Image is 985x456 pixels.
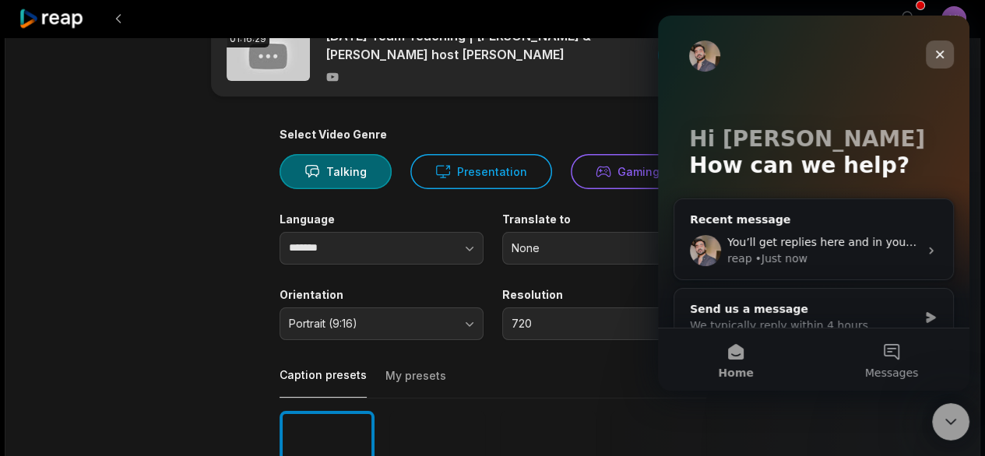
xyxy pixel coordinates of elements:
[325,26,594,64] p: [DATE] Team Teaching | [PERSON_NAME] & [PERSON_NAME] host [PERSON_NAME]
[502,212,706,226] label: Translate to
[502,232,706,265] button: None
[207,352,261,363] span: Messages
[280,212,484,226] label: Language
[280,367,367,398] button: Caption presets
[16,272,296,331] div: Send us a messageWe typically reply within 4 hours
[289,317,452,331] span: Portrait (9:16)
[280,154,392,189] button: Talking
[512,317,675,331] span: 720
[227,30,269,47] div: 01:16:29
[280,128,706,142] div: Select Video Genre
[69,220,712,233] span: You’ll get replies here and in your email: ✉️ [EMAIL_ADDRESS][DOMAIN_NAME] Our usual reply time 🕒...
[268,25,296,53] div: Close
[512,241,675,255] span: None
[156,313,311,375] button: Messages
[32,286,260,302] div: Send us a message
[502,307,706,340] button: 720
[280,288,484,302] label: Orientation
[385,368,446,398] button: My presets
[571,154,684,189] button: Gaming
[97,235,150,251] div: • Just now
[60,352,95,363] span: Home
[32,302,260,318] div: We typically reply within 4 hours
[69,235,94,251] div: reap
[932,403,969,440] iframe: Intercom live chat
[658,16,969,391] iframe: To enrich screen reader interactions, please activate Accessibility in Grammarly extension settings
[280,307,484,340] button: Portrait (9:16)
[410,154,552,189] button: Presentation
[502,288,706,302] label: Resolution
